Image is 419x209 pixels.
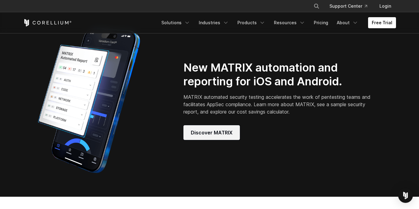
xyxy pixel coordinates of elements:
button: Search [311,1,322,12]
div: Navigation Menu [158,17,396,28]
a: Products [234,17,269,28]
a: Free Trial [368,17,396,28]
a: Corellium Home [23,19,72,26]
img: Corellium_MATRIX_Hero_1_1x [23,24,155,177]
a: Solutions [158,17,194,28]
div: Navigation Menu [306,1,396,12]
a: Login [375,1,396,12]
a: Resources [270,17,309,28]
h2: New MATRIX automation and reporting for iOS and Android. [183,61,373,88]
a: About [333,17,362,28]
span: Discover MATRIX [191,129,233,136]
a: Support Center [325,1,372,12]
a: Discover MATRIX [183,125,240,140]
a: Pricing [310,17,332,28]
p: MATRIX automated security testing accelerates the work of pentesting teams and facilitates AppSec... [183,93,373,115]
div: Open Intercom Messenger [398,188,413,203]
a: Industries [195,17,233,28]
